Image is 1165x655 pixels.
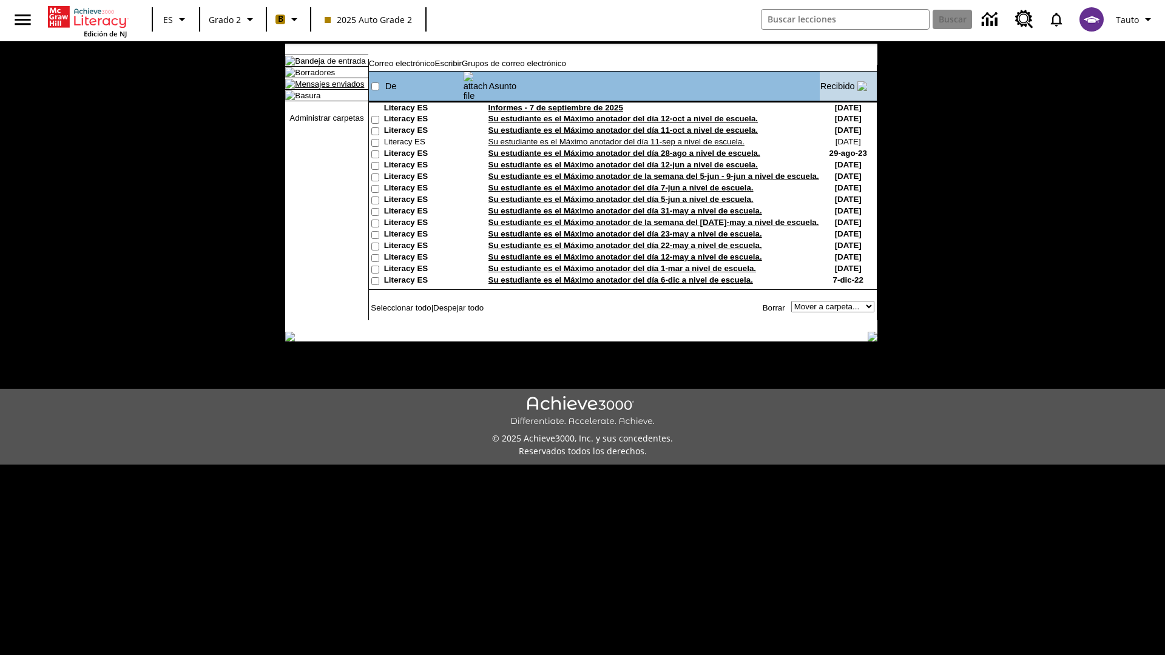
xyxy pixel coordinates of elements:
[48,4,127,38] div: Portada
[384,183,463,195] td: Literacy ES
[510,396,655,427] img: Achieve3000 Differentiate Accelerate Achieve
[368,320,877,321] img: black_spacer.gif
[384,103,463,114] td: Literacy ES
[369,59,435,68] a: Correo electrónico
[835,126,862,135] nobr: [DATE]
[1008,3,1041,36] a: Centro de recursos, Se abrirá en una pestaña nueva.
[384,275,463,287] td: Literacy ES
[384,241,463,252] td: Literacy ES
[384,137,463,149] td: Literacy ES
[488,206,762,215] a: Su estudiante es el Máximo anotador del día 31-may a nivel de escuela.
[488,218,819,227] a: Su estudiante es el Máximo anotador de la semana del [DATE]-may a nivel de escuela.
[488,195,754,204] a: Su estudiante es el Máximo anotador del día 5-jun a nivel de escuela.
[829,149,867,158] nobr: 29-ago-23
[163,13,173,26] span: ES
[325,13,412,26] span: 2025 Auto Grade 2
[384,149,463,160] td: Literacy ES
[488,149,760,158] a: Su estudiante es el Máximo anotador del día 28-ago a nivel de escuela.
[384,126,463,137] td: Literacy ES
[385,81,397,91] a: De
[157,8,195,30] button: Lenguaje: ES, Selecciona un idioma
[1072,4,1111,35] button: Escoja un nuevo avatar
[835,218,862,227] nobr: [DATE]
[433,303,484,312] a: Despejar todo
[488,137,745,146] a: Su estudiante es el Máximo anotador del día 11-sep a nivel de escuela.
[462,59,566,68] a: Grupos de correo electrónico
[384,114,463,126] td: Literacy ES
[763,303,785,312] a: Borrar
[833,275,863,284] nobr: 7-dic-22
[835,195,862,204] nobr: [DATE]
[285,332,295,341] img: table_footer_left.gif
[295,79,364,89] a: Mensajes enviados
[369,301,517,314] td: |
[488,264,756,273] a: Su estudiante es el Máximo anotador del día 1-mar a nivel de escuela.
[488,183,754,192] a: Su estudiante es el Máximo anotador del día 7-jun a nivel de escuela.
[835,252,862,261] nobr: [DATE]
[278,12,283,27] span: B
[488,172,819,181] a: Su estudiante es el Máximo anotador de la semana del 5-jun - 9-jun a nivel de escuela.
[384,229,463,241] td: Literacy ES
[384,172,463,183] td: Literacy ES
[384,195,463,206] td: Literacy ES
[285,56,295,65] img: folder_icon_pick.gif
[295,56,365,65] a: Bandeja de entrada
[295,68,335,77] a: Borradores
[371,303,431,312] a: Seleccionar todo
[488,252,762,261] a: Su estudiante es el Máximo anotador del día 12-may a nivel de escuela.
[835,264,862,273] nobr: [DATE]
[835,241,862,250] nobr: [DATE]
[384,218,463,229] td: Literacy ES
[488,114,758,123] a: Su estudiante es el Máximo anotador del día 12-oct a nivel de escuela.
[835,160,862,169] nobr: [DATE]
[835,114,862,123] nobr: [DATE]
[1079,7,1104,32] img: avatar image
[835,103,862,112] nobr: [DATE]
[285,90,295,100] img: folder_icon.gif
[384,160,463,172] td: Literacy ES
[1116,13,1139,26] span: Tauto
[835,183,862,192] nobr: [DATE]
[868,332,877,341] img: table_footer_right.gif
[285,79,295,89] img: folder_icon.gif
[5,2,41,38] button: Abrir el menú lateral
[1111,8,1160,30] button: Perfil/Configuración
[271,8,306,30] button: Boost El color de la clase es anaranjado claro. Cambiar el color de la clase.
[488,275,753,284] a: Su estudiante es el Máximo anotador del día 6-dic a nivel de escuela.
[857,81,867,91] img: arrow_down.gif
[285,67,295,77] img: folder_icon.gif
[488,241,762,250] a: Su estudiante es el Máximo anotador del día 22-may a nivel de escuela.
[464,72,488,101] img: attach file
[289,113,363,123] a: Administrar carpetas
[836,137,861,146] nobr: [DATE]
[488,229,762,238] a: Su estudiante es el Máximo anotador del día 23-may a nivel de escuela.
[488,126,758,135] a: Su estudiante es el Máximo anotador del día 11-oct a nivel de escuela.
[835,172,862,181] nobr: [DATE]
[488,103,623,112] a: Informes - 7 de septiembre de 2025
[204,8,262,30] button: Grado: Grado 2, Elige un grado
[974,3,1008,36] a: Centro de información
[84,29,127,38] span: Edición de NJ
[295,91,320,100] a: Basura
[835,206,862,215] nobr: [DATE]
[488,160,758,169] a: Su estudiante es el Máximo anotador del día 12-jun a nivel de escuela.
[761,10,929,29] input: Buscar campo
[835,229,862,238] nobr: [DATE]
[1041,4,1072,35] a: Notificaciones
[489,81,517,91] a: Asunto
[435,59,462,68] a: Escribir
[820,81,855,91] a: Recibido
[209,13,241,26] span: Grado 2
[384,264,463,275] td: Literacy ES
[384,206,463,218] td: Literacy ES
[384,252,463,264] td: Literacy ES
